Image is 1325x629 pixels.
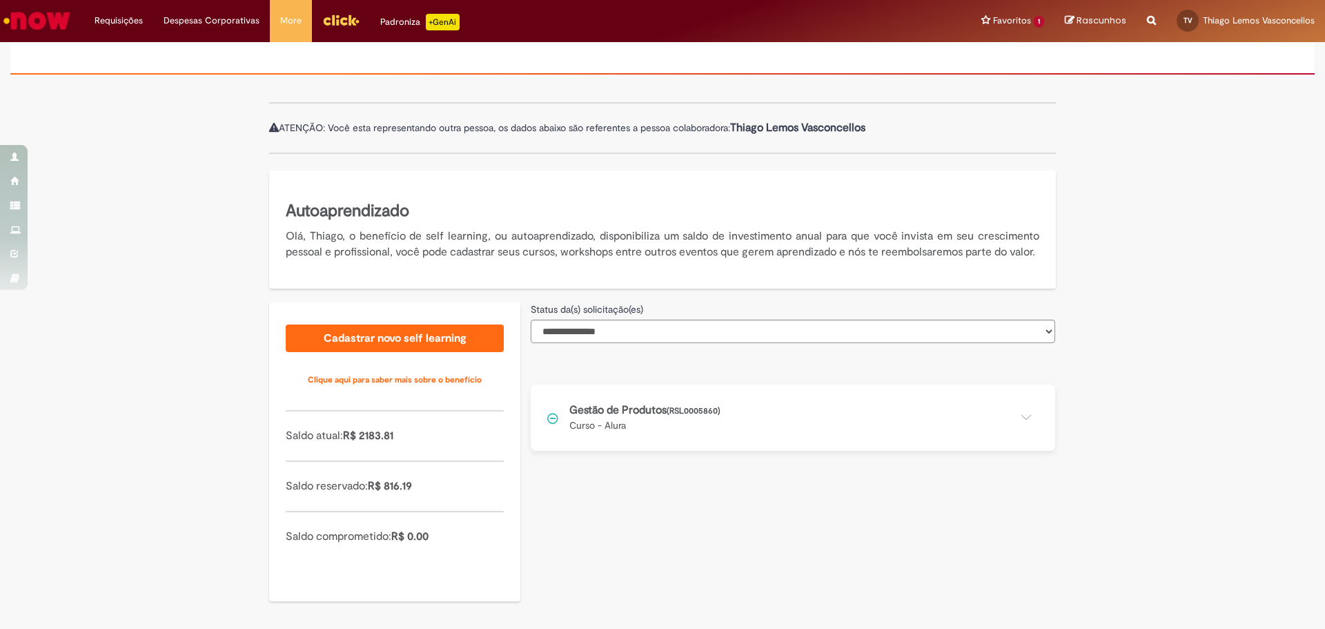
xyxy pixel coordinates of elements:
p: Saldo atual: [286,428,504,444]
span: 1 [1034,16,1044,28]
b: Thiago Lemos Vasconcellos [730,121,865,135]
span: Requisições [95,14,143,28]
span: R$ 0.00 [391,530,429,543]
p: Olá, Thiago, o benefício de self learning, ou autoaprendizado, disponibiliza um saldo de investim... [286,229,1039,260]
img: click_logo_yellow_360x200.png [322,10,360,30]
p: +GenAi [426,14,460,30]
p: Saldo reservado: [286,478,504,494]
span: Despesas Corporativas [164,14,259,28]
span: R$ 2183.81 [343,429,393,443]
div: Padroniza [380,14,460,30]
span: TV [1184,16,1192,25]
span: Favoritos [993,14,1031,28]
a: Cadastrar novo self learning [286,325,504,352]
a: Clique aqui para saber mais sobre o benefício [286,366,504,394]
h5: Autoaprendizado [286,200,1039,223]
span: R$ 816.19 [368,479,412,493]
p: Saldo comprometido: [286,529,504,545]
span: Thiago Lemos Vasconcellos [1203,14,1315,26]
img: ServiceNow [1,7,72,35]
span: Rascunhos [1077,14,1126,27]
label: Status da(s) solicitação(es) [531,302,643,316]
div: ATENÇÃO: Você esta representando outra pessoa, os dados abaixo são referentes a pessoa colaboradora: [269,102,1056,154]
span: More [280,14,302,28]
a: Rascunhos [1065,14,1126,28]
